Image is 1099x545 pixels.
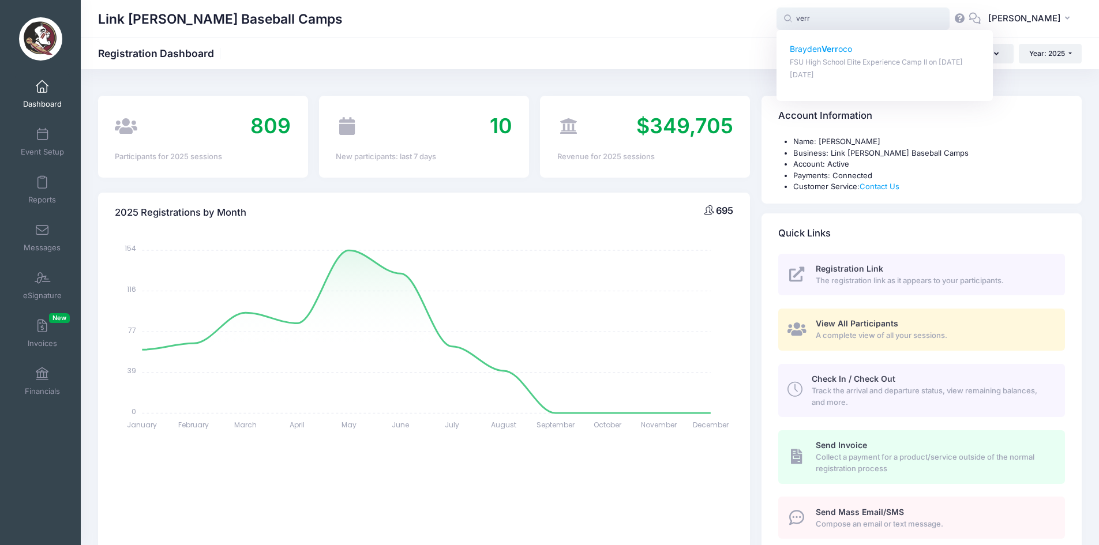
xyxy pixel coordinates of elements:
a: View All Participants A complete view of all your sessions. [778,309,1065,351]
li: Business: Link [PERSON_NAME] Baseball Camps [793,148,1065,159]
tspan: January [127,420,157,430]
div: New participants: last 7 days [336,151,512,163]
span: Check In / Check Out [812,374,895,384]
img: Link Jarrett Baseball Camps [19,17,62,61]
tspan: May [342,420,357,430]
p: [DATE] [790,70,980,81]
span: Year: 2025 [1029,49,1065,58]
span: Dashboard [23,99,62,109]
strong: Verr [822,44,838,54]
tspan: June [392,420,410,430]
span: eSignature [23,291,62,300]
li: Customer Service: [793,181,1065,193]
span: View All Participants [816,318,898,328]
a: InvoicesNew [15,313,70,354]
span: A complete view of all your sessions. [816,330,1052,341]
span: $349,705 [636,113,733,138]
tspan: 154 [125,243,137,253]
a: Send Mass Email/SMS Compose an email or text message. [778,497,1065,539]
span: Registration Link [816,264,883,273]
tspan: December [693,420,729,430]
span: Financials [25,386,60,396]
div: Participants for 2025 sessions [115,151,291,163]
p: FSU High School Elite Experience Camp II on [DATE] [790,57,980,68]
span: Collect a payment for a product/service outside of the normal registration process [816,452,1052,474]
span: New [49,313,70,323]
h4: Account Information [778,100,872,133]
a: Event Setup [15,122,70,162]
span: The registration link as it appears to your participants. [816,275,1052,287]
tspan: November [641,420,677,430]
a: Financials [15,361,70,401]
span: Invoices [28,339,57,348]
a: Check In / Check Out Track the arrival and departure status, view remaining balances, and more. [778,364,1065,417]
button: Year: 2025 [1019,44,1082,63]
a: Dashboard [15,74,70,114]
tspan: March [234,420,257,430]
div: Revenue for 2025 sessions [557,151,733,163]
span: 10 [490,113,512,138]
tspan: October [594,420,622,430]
tspan: 116 [127,284,137,294]
tspan: 77 [129,325,137,334]
a: Registration Link The registration link as it appears to your participants. [778,254,1065,296]
a: Contact Us [860,182,899,191]
tspan: February [179,420,209,430]
span: Event Setup [21,147,64,157]
p: Brayden oco [790,43,980,55]
span: Messages [24,243,61,253]
span: 695 [716,205,733,216]
input: Search by First Name, Last Name, or Email... [777,7,950,31]
tspan: April [290,420,305,430]
span: Track the arrival and departure status, view remaining balances, and more. [812,385,1052,408]
li: Account: Active [793,159,1065,170]
li: Payments: Connected [793,170,1065,182]
li: Name: [PERSON_NAME] [793,136,1065,148]
h4: Quick Links [778,217,831,250]
a: Send Invoice Collect a payment for a product/service outside of the normal registration process [778,430,1065,483]
tspan: September [537,420,575,430]
tspan: July [445,420,460,430]
a: Messages [15,217,70,258]
button: [PERSON_NAME] [981,6,1082,32]
span: 809 [250,113,291,138]
tspan: August [492,420,517,430]
tspan: 39 [128,366,137,375]
a: eSignature [15,265,70,306]
span: Send Mass Email/SMS [816,507,904,517]
span: Reports [28,195,56,205]
h4: 2025 Registrations by Month [115,196,246,229]
span: Compose an email or text message. [816,518,1052,530]
span: Send Invoice [816,440,867,450]
h1: Link [PERSON_NAME] Baseball Camps [98,6,343,32]
h1: Registration Dashboard [98,47,224,59]
a: Reports [15,170,70,210]
span: [PERSON_NAME] [988,12,1061,25]
tspan: 0 [132,406,137,416]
